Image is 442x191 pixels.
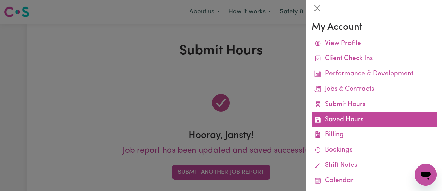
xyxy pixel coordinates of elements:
a: Bookings [312,143,437,158]
a: Submit Hours [312,97,437,112]
button: Close [312,3,323,14]
a: Client Check Ins [312,51,437,66]
a: Shift Notes [312,158,437,173]
a: Jobs & Contracts [312,82,437,97]
a: View Profile [312,36,437,51]
iframe: Button to launch messaging window [415,164,437,186]
a: Performance & Development [312,66,437,82]
a: Saved Hours [312,112,437,128]
a: Billing [312,127,437,143]
a: Calendar [312,173,437,189]
h3: My Account [312,22,437,33]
